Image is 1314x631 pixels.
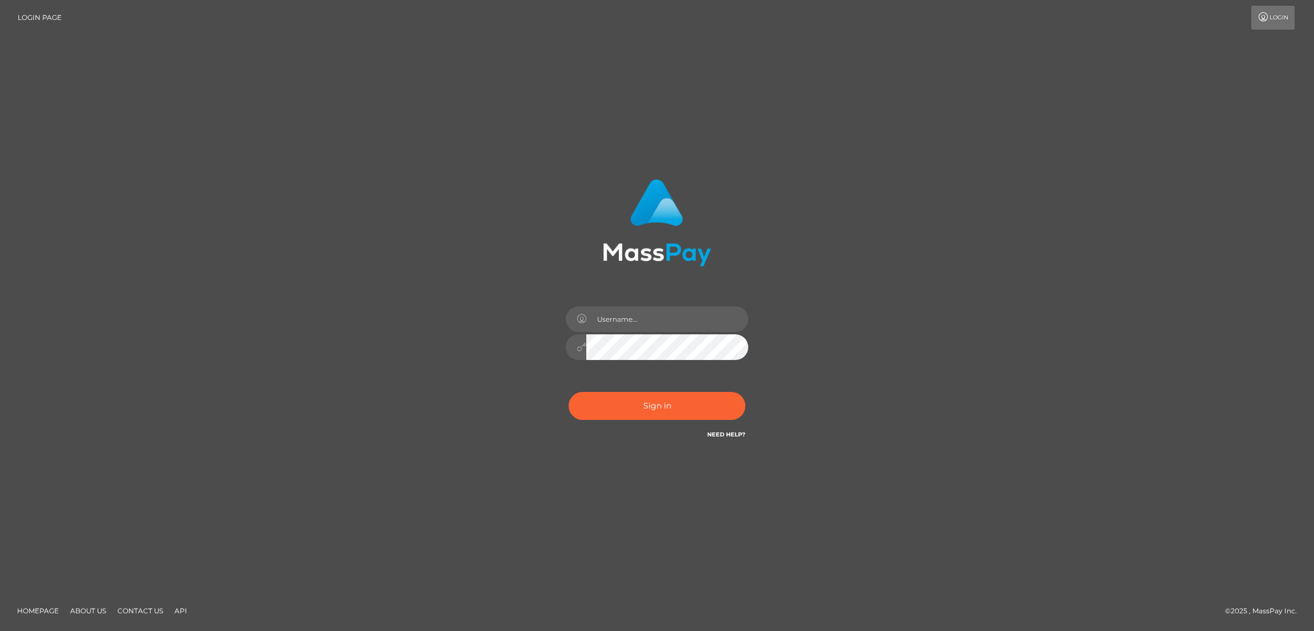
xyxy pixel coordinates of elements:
a: Login [1251,6,1295,30]
a: Need Help? [707,431,745,438]
button: Sign in [569,392,745,420]
input: Username... [586,306,748,332]
a: Login Page [18,6,62,30]
a: Homepage [13,602,63,620]
img: MassPay Login [603,179,711,266]
a: API [170,602,192,620]
a: Contact Us [113,602,168,620]
div: © 2025 , MassPay Inc. [1225,605,1305,617]
a: About Us [66,602,111,620]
